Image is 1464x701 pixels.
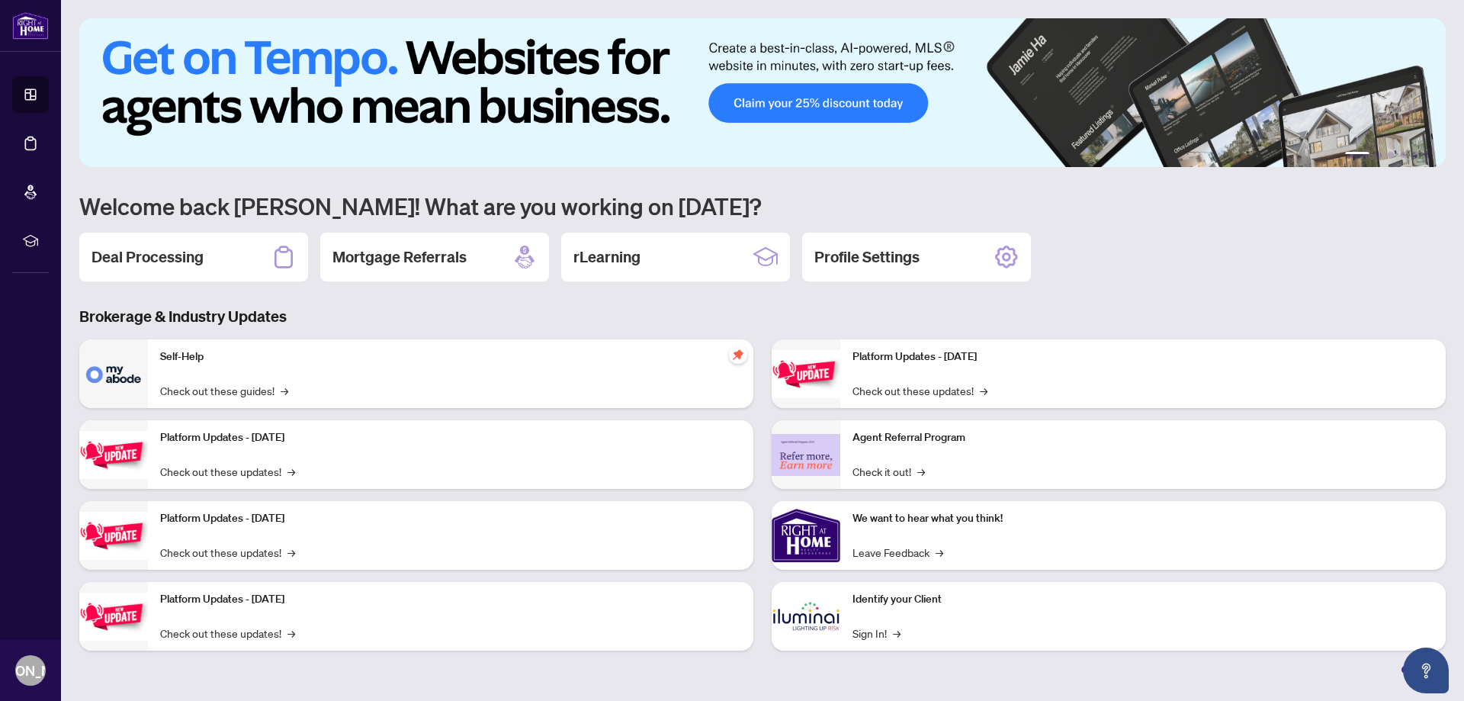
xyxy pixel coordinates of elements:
[772,434,840,476] img: Agent Referral Program
[852,544,943,561] a: Leave Feedback→
[1376,152,1382,158] button: 2
[1400,152,1406,158] button: 4
[160,625,295,642] a: Check out these updates!→
[332,246,467,268] h2: Mortgage Referrals
[91,246,204,268] h2: Deal Processing
[79,306,1446,327] h3: Brokerage & Industry Updates
[936,544,943,561] span: →
[852,349,1433,365] p: Platform Updates - [DATE]
[814,246,920,268] h2: Profile Settings
[772,501,840,570] img: We want to hear what you think!
[1345,152,1369,158] button: 1
[852,382,987,399] a: Check out these updates!→
[79,431,148,479] img: Platform Updates - September 16, 2025
[287,625,295,642] span: →
[573,246,640,268] h2: rLearning
[852,591,1433,608] p: Identify your Client
[1388,152,1394,158] button: 3
[893,625,901,642] span: →
[79,191,1446,220] h1: Welcome back [PERSON_NAME]! What are you working on [DATE]?
[1424,152,1430,158] button: 6
[772,350,840,398] img: Platform Updates - June 23, 2025
[160,382,288,399] a: Check out these guides!→
[79,512,148,560] img: Platform Updates - July 21, 2025
[79,18,1446,167] img: Slide 0
[287,544,295,561] span: →
[160,429,741,446] p: Platform Updates - [DATE]
[160,544,295,561] a: Check out these updates!→
[160,591,741,608] p: Platform Updates - [DATE]
[852,625,901,642] a: Sign In!→
[12,11,49,40] img: logo
[160,510,741,527] p: Platform Updates - [DATE]
[1403,648,1449,693] button: Open asap
[852,429,1433,446] p: Agent Referral Program
[160,463,295,480] a: Check out these updates!→
[729,346,747,364] span: pushpin
[772,582,840,651] img: Identify your Client
[287,463,295,480] span: →
[79,339,148,408] img: Self-Help
[852,463,925,480] a: Check it out!→
[160,349,741,365] p: Self-Help
[980,382,987,399] span: →
[917,463,925,480] span: →
[852,510,1433,527] p: We want to hear what you think!
[79,593,148,641] img: Platform Updates - July 8, 2025
[1412,152,1418,158] button: 5
[281,382,288,399] span: →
